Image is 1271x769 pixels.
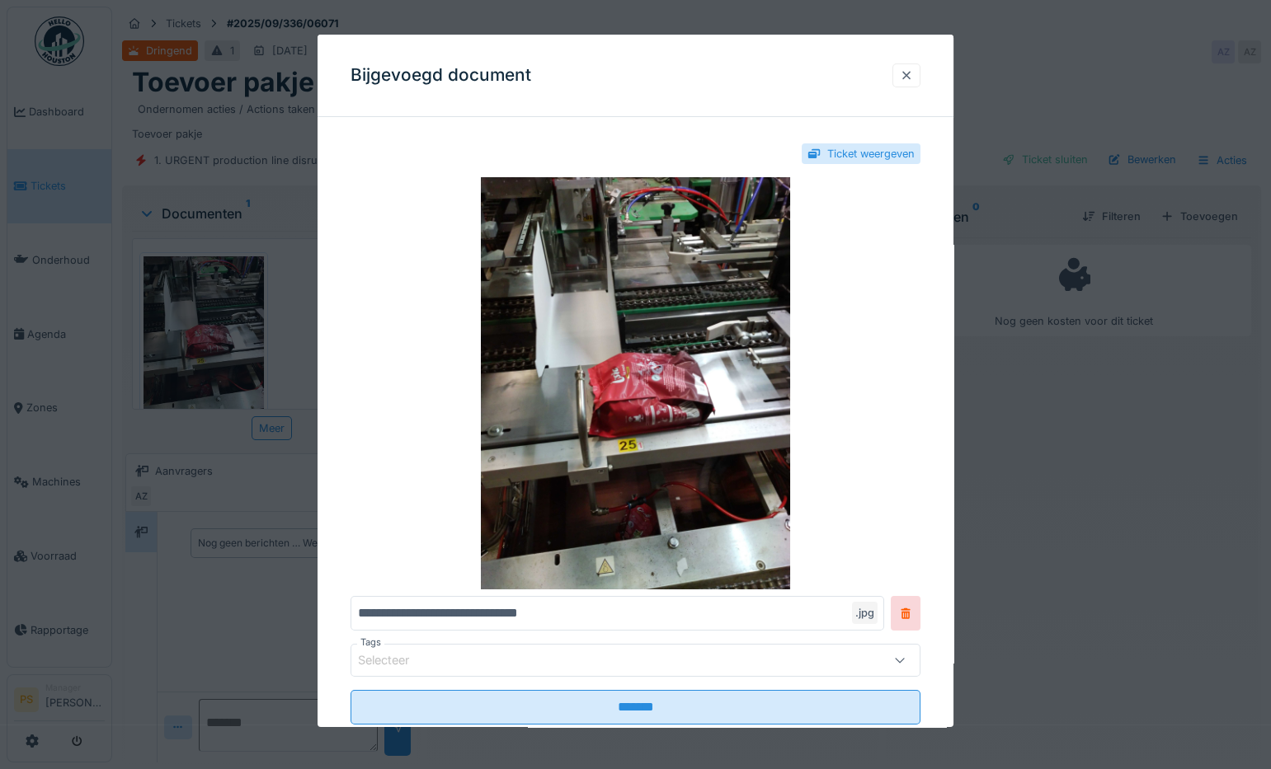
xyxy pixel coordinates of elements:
[827,146,915,162] div: Ticket weergeven
[357,635,384,649] label: Tags
[358,651,432,669] div: Selecteer
[351,65,531,86] h3: Bijgevoegd document
[852,602,878,624] div: .jpg
[351,177,920,589] img: 72f457d4-70fd-47a8-ab36-4efb8c793ab0-17568786197942496741507650538632.jpg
